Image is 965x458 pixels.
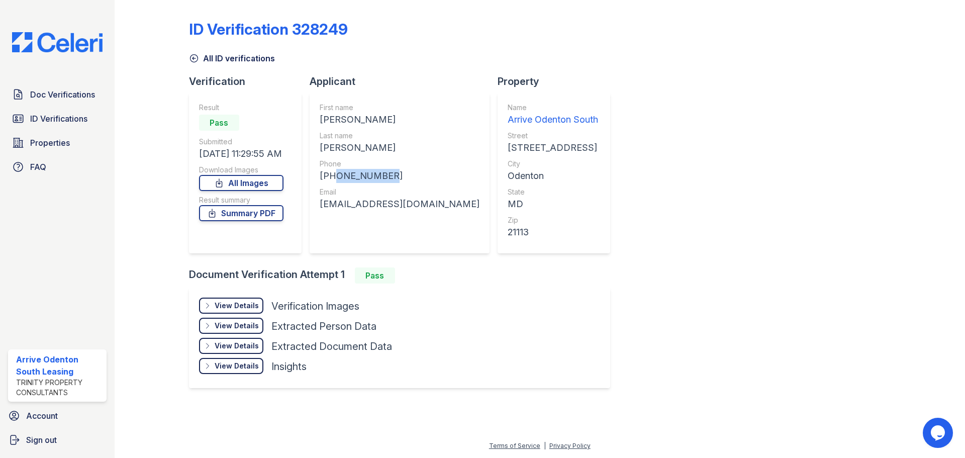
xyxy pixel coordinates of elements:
div: [PERSON_NAME] [320,141,479,155]
div: View Details [215,361,259,371]
span: FAQ [30,161,46,173]
div: First name [320,103,479,113]
div: Submitted [199,137,283,147]
a: ID Verifications [8,109,107,129]
div: Verification Images [271,299,359,313]
div: Zip [508,215,598,225]
div: Extracted Person Data [271,319,376,333]
div: Last name [320,131,479,141]
div: [STREET_ADDRESS] [508,141,598,155]
div: Insights [271,359,307,374]
span: ID Verifications [30,113,87,125]
span: Account [26,410,58,422]
div: Download Images [199,165,283,175]
a: Account [4,406,111,426]
div: Arrive Odenton South Leasing [16,353,103,378]
a: FAQ [8,157,107,177]
a: Summary PDF [199,205,283,221]
div: Street [508,131,598,141]
div: View Details [215,321,259,331]
div: Email [320,187,479,197]
a: Sign out [4,430,111,450]
div: | [544,442,546,449]
div: Arrive Odenton South [508,113,598,127]
div: State [508,187,598,197]
div: Odenton [508,169,598,183]
div: [DATE] 11:29:55 AM [199,147,283,161]
a: Terms of Service [489,442,540,449]
a: Name Arrive Odenton South [508,103,598,127]
div: MD [508,197,598,211]
a: All Images [199,175,283,191]
span: Properties [30,137,70,149]
div: ID Verification 328249 [189,20,348,38]
div: View Details [215,301,259,311]
div: [EMAIL_ADDRESS][DOMAIN_NAME] [320,197,479,211]
div: Pass [199,115,239,131]
a: All ID verifications [189,52,275,64]
div: Result summary [199,195,283,205]
div: Document Verification Attempt 1 [189,267,618,284]
div: Verification [189,74,310,88]
div: Phone [320,159,479,169]
div: Trinity Property Consultants [16,378,103,398]
div: City [508,159,598,169]
a: Doc Verifications [8,84,107,105]
div: Extracted Document Data [271,339,392,353]
div: [PHONE_NUMBER] [320,169,479,183]
iframe: chat widget [923,418,955,448]
div: [PERSON_NAME] [320,113,479,127]
span: Doc Verifications [30,88,95,101]
div: Property [498,74,618,88]
img: CE_Logo_Blue-a8612792a0a2168367f1c8372b55b34899dd931a85d93a1a3d3e32e68fde9ad4.png [4,32,111,52]
div: 21113 [508,225,598,239]
div: Applicant [310,74,498,88]
span: Sign out [26,434,57,446]
a: Properties [8,133,107,153]
div: Result [199,103,283,113]
a: Privacy Policy [549,442,591,449]
div: Pass [355,267,395,284]
div: Name [508,103,598,113]
div: View Details [215,341,259,351]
